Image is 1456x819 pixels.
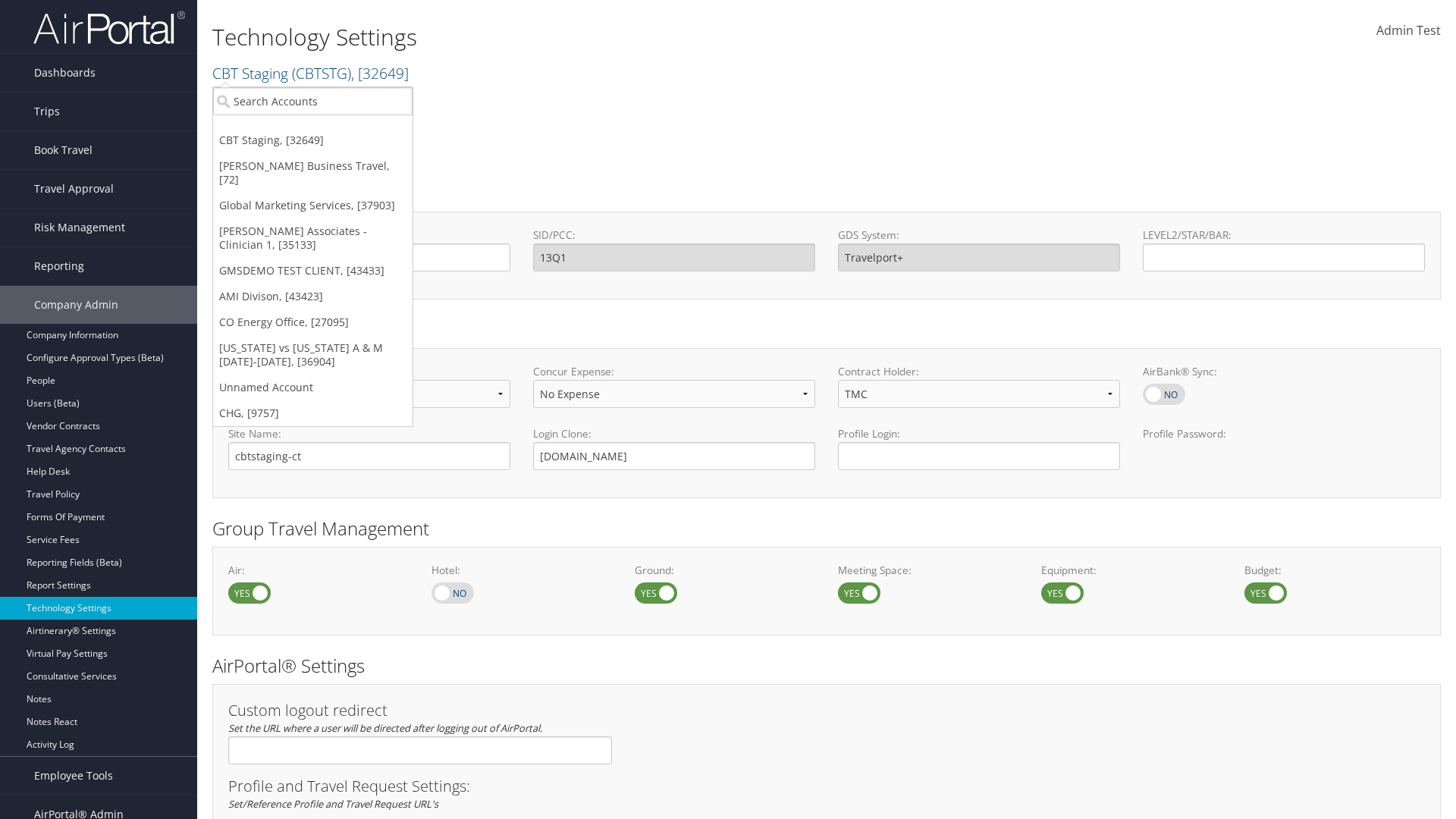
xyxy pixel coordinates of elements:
[351,63,409,83] span: , [ 32649 ]
[1376,22,1441,39] span: Admin Test
[1376,8,1441,55] a: Admin Test
[635,563,815,578] label: Ground:
[212,180,1429,206] h2: GDS
[533,227,815,243] label: SID/PCC:
[213,127,413,153] a: CBT Staging, [32649]
[228,797,438,811] em: Set/Reference Profile and Travel Request URL's
[34,170,114,208] span: Travel Approval
[34,247,84,285] span: Reporting
[33,10,185,45] img: airportal-logo.png
[228,721,542,735] em: Set the URL where a user will be directed after logging out of AirPortal.
[212,21,1031,53] h1: Technology Settings
[34,54,96,92] span: Dashboards
[213,193,413,218] a: Global Marketing Services, [37903]
[838,364,1120,379] label: Contract Holder:
[213,335,413,375] a: [US_STATE] vs [US_STATE] A & M [DATE]-[DATE], [36904]
[228,703,612,718] h3: Custom logout redirect
[213,153,413,193] a: [PERSON_NAME] Business Travel, [72]
[212,653,1441,679] h2: AirPortal® Settings
[34,93,60,130] span: Trips
[213,258,413,284] a: GMSDEMO TEST CLIENT, [43433]
[213,87,413,115] input: Search Accounts
[34,131,93,169] span: Book Travel
[213,375,413,400] a: Unnamed Account
[838,442,1120,470] input: Profile Login:
[213,218,413,258] a: [PERSON_NAME] Associates - Clinician 1, [35133]
[212,63,409,83] a: CBT Staging
[838,563,1018,578] label: Meeting Space:
[1143,364,1425,379] label: AirBank® Sync:
[533,364,815,379] label: Concur Expense:
[212,516,1441,541] h2: Group Travel Management
[228,563,409,578] label: Air:
[292,63,351,83] span: ( CBTSTG )
[1244,563,1425,578] label: Budget:
[431,563,612,578] label: Hotel:
[213,284,413,309] a: AMI Divison, [43423]
[838,227,1120,243] label: GDS System:
[212,317,1441,343] h2: Online Booking Tool
[1143,227,1425,243] label: LEVEL2/STAR/BAR:
[213,309,413,335] a: CO Energy Office, [27095]
[228,779,1425,794] h3: Profile and Travel Request Settings:
[1143,384,1185,405] label: AirBank® Sync
[533,426,815,441] label: Login Clone:
[1143,426,1425,469] label: Profile Password:
[213,400,413,426] a: CHG, [9757]
[1041,563,1222,578] label: Equipment:
[838,426,1120,469] label: Profile Login:
[34,286,118,324] span: Company Admin
[34,757,113,795] span: Employee Tools
[228,426,510,441] label: Site Name:
[34,209,125,246] span: Risk Management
